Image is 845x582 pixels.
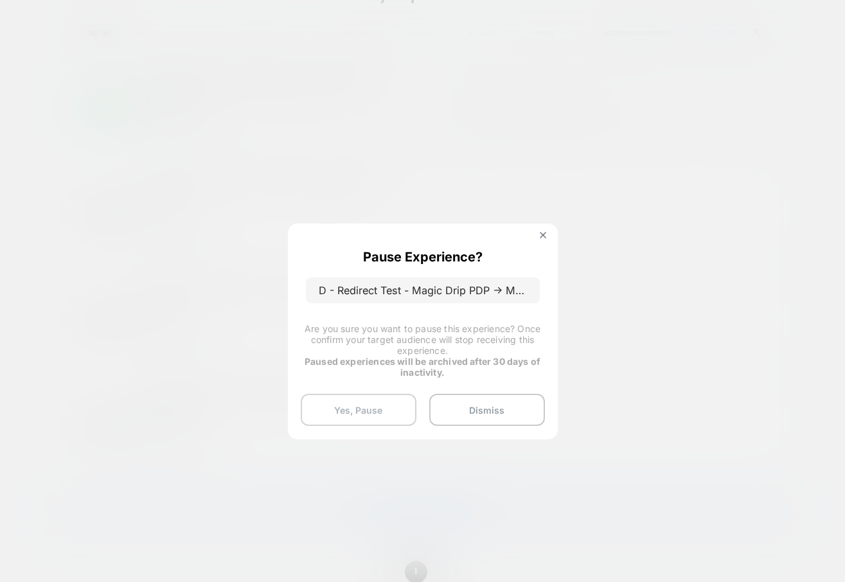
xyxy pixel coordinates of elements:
[305,356,540,378] strong: Paused experiences will be archived after 30 days of inactivity.
[429,394,545,426] button: Dismiss
[306,278,540,303] p: D - Redirect Test - Magic Drip PDP -> Men MD 5 Reason LP
[540,232,546,238] img: close
[301,394,416,426] button: Yes, Pause
[363,249,483,265] p: Pause Experience?
[305,323,540,356] span: Are you sure you want to pause this experience? Once confirm your target audience will stop recei...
